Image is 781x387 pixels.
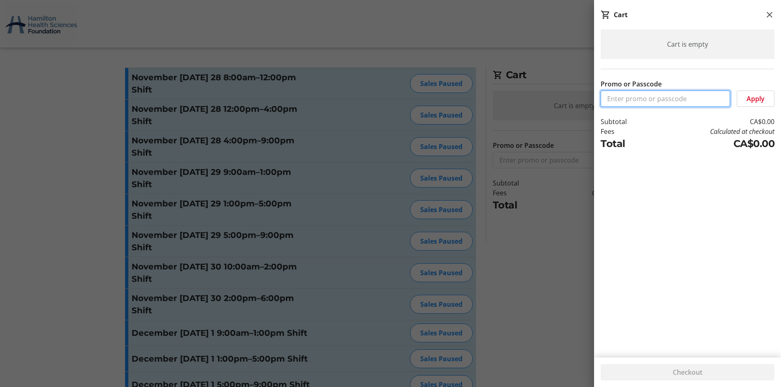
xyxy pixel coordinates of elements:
td: Subtotal [601,117,651,127]
button: Apply [737,91,774,107]
div: Cart is empty [601,29,774,59]
input: Enter promo or passcode [601,91,730,107]
label: Promo or Passcode [601,79,662,89]
td: Total [601,136,651,151]
div: Cart [614,10,628,20]
span: Apply [747,94,765,104]
td: CA$0.00 [651,117,774,127]
td: CA$0.00 [651,136,774,151]
td: Calculated at checkout [651,127,774,136]
td: Fees [601,127,651,136]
